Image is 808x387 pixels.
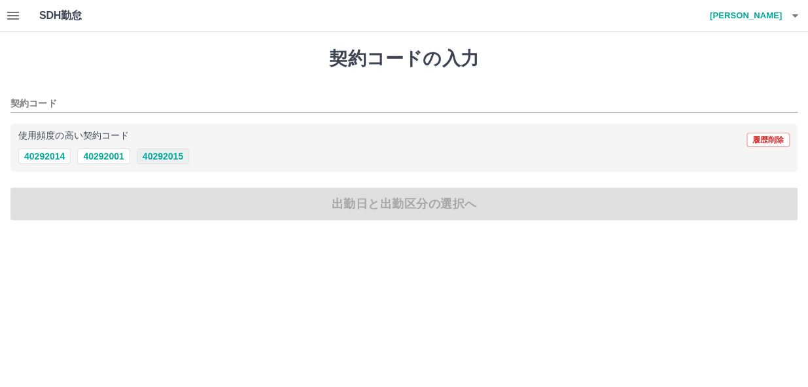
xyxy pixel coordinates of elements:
button: 40292001 [77,148,130,164]
h1: 契約コードの入力 [10,48,798,70]
button: 履歴削除 [747,133,790,147]
p: 使用頻度の高い契約コード [18,131,129,141]
button: 40292015 [137,148,189,164]
button: 40292014 [18,148,71,164]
